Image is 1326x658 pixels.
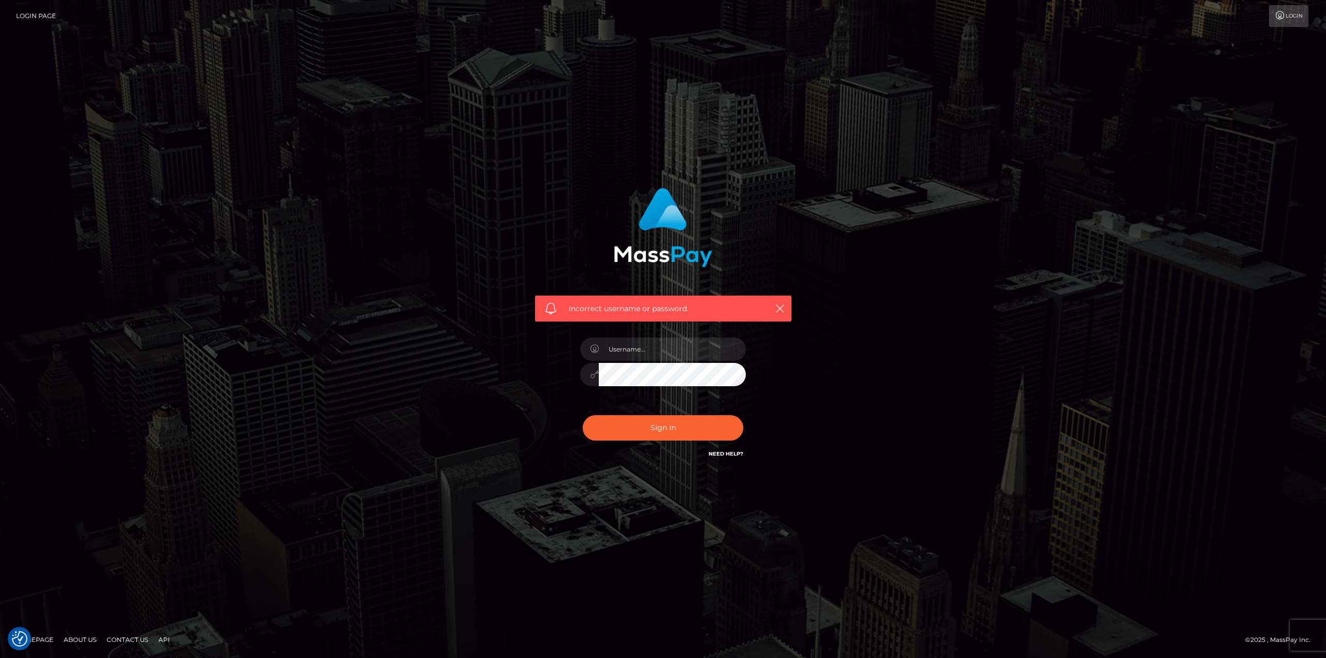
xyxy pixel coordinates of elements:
[103,632,152,648] a: Contact Us
[11,632,57,648] a: Homepage
[709,450,743,457] a: Need Help?
[16,5,56,27] a: Login Page
[60,632,100,648] a: About Us
[12,631,27,647] img: Revisit consent button
[12,631,27,647] button: Consent Preferences
[599,338,746,361] input: Username...
[1245,634,1318,646] div: © 2025 , MassPay Inc.
[583,415,743,441] button: Sign in
[614,188,712,267] img: MassPay Login
[1269,5,1308,27] a: Login
[154,632,174,648] a: API
[569,303,758,314] span: Incorrect username or password.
